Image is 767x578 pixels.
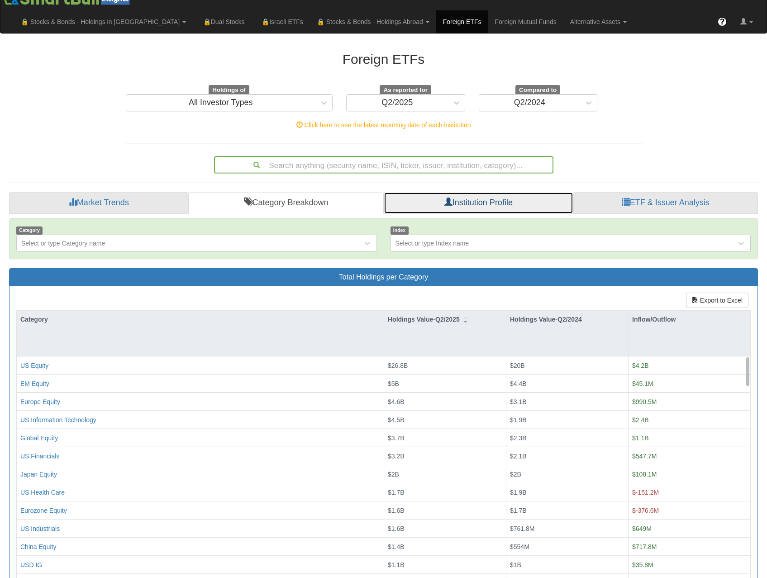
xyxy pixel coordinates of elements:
[711,10,734,33] a: ?
[510,471,521,478] span: $2B
[632,525,652,532] span: $649M
[20,470,57,479] button: Japan Equity
[510,434,527,442] span: $2.3B
[515,85,560,95] span: Compared to
[384,311,506,328] div: Holdings Value-Q2/2025
[488,10,563,33] a: Foreign Mutual Funds
[632,453,657,460] span: $547.7M
[632,380,653,387] span: $45.1M
[632,543,657,550] span: $717.8M
[215,157,553,173] div: Search anything (security name, ISIN, ticker, issuer, institution, category)...
[20,379,49,388] button: EM Equity
[436,10,488,33] a: Foreign ETFs
[632,489,659,496] span: $-151.2M
[395,239,469,248] div: Select or type Index name
[514,98,545,107] div: Q2/2024
[20,433,58,443] button: Global Equity
[632,561,653,568] span: $35.8M
[388,398,405,405] span: $4.6B
[510,453,527,460] span: $2.1B
[126,52,642,67] h2: Foreign ETFs
[720,17,725,26] span: ?
[632,416,649,424] span: $2.4B
[632,471,657,478] span: $108.1M
[573,192,758,214] a: ETF & Issuer Analysis
[388,471,399,478] span: $2B
[510,398,527,405] span: $3.1B
[388,453,405,460] span: $3.2B
[563,10,634,33] a: Alternative Assets
[189,98,253,107] div: All Investor Types
[510,380,527,387] span: $4.4B
[632,434,649,442] span: $1.1B
[9,192,189,214] a: Market Trends
[380,85,431,95] span: As reported for
[510,362,525,369] span: $20B
[510,561,521,568] span: $1B
[16,226,43,234] span: Category
[632,507,659,514] span: $-376.6M
[251,10,310,33] a: 🔒Israeli ETFs
[20,488,65,497] button: US Health Care
[17,311,384,328] div: Category
[510,489,527,496] span: $1.9B
[20,506,67,515] button: Eurozone Equity
[193,10,251,33] a: 🔒Dual Stocks
[16,273,751,281] h3: Total Holdings per Category
[632,398,657,405] span: $990.5M
[510,507,527,514] span: $1.7B
[388,362,408,369] span: $26.8B
[388,489,405,496] span: $1.7B
[20,397,60,406] button: Europe Equity
[388,416,405,424] span: $4.5B
[20,542,56,551] button: China Equity
[632,362,649,369] span: $4.2B
[21,239,105,248] div: Select or type Category name
[14,10,193,33] a: 🔒 Stocks & Bonds - Holdings in [GEOGRAPHIC_DATA]
[686,293,748,308] button: Export to Excel
[20,415,96,424] button: US Information Technology
[629,311,750,328] div: Inflow/Outflow
[510,525,534,532] span: $761.8M
[209,85,249,95] span: Holdings of
[510,416,527,424] span: $1.9B
[388,543,405,550] span: $1.4B
[20,361,48,370] button: US Equity
[20,524,60,533] button: US Industrials
[510,543,529,550] span: $554M
[388,561,405,568] span: $1.1B
[119,120,648,130] div: Click here to see the latest reporting date of each institution
[189,192,384,214] a: Category Breakdown
[20,560,42,569] button: USD IG
[310,10,436,33] a: 🔒 Stocks & Bonds - Holdings Abroad
[388,380,399,387] span: $5B
[20,452,59,461] button: US Financials
[506,311,628,328] div: Holdings Value-Q2/2024
[388,525,405,532] span: $1.6B
[388,434,405,442] span: $3.7B
[384,192,573,214] a: Institution Profile
[391,226,409,234] span: Index
[381,98,413,107] div: Q2/2025
[388,507,405,514] span: $1.6B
